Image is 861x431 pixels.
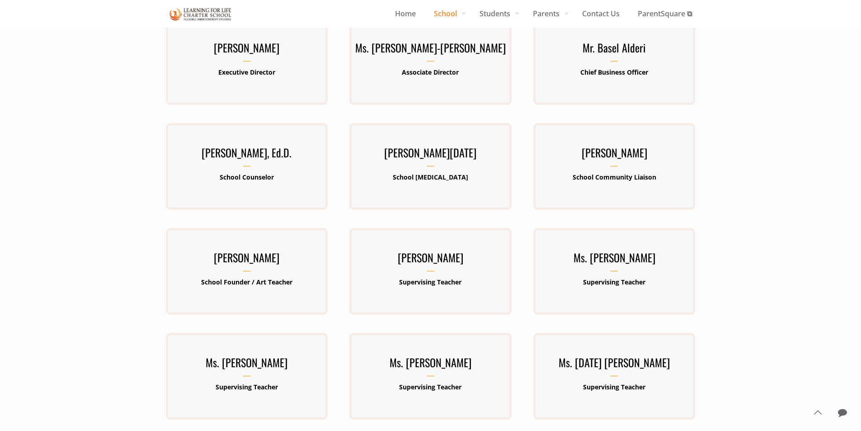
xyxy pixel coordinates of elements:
[402,68,459,76] b: Associate Director
[399,278,461,286] b: Supervising Teacher
[218,68,275,76] b: Executive Director
[573,173,656,181] b: School Community Liaison
[166,248,328,272] h3: [PERSON_NAME]
[573,7,629,20] span: Contact Us
[166,38,328,62] h3: [PERSON_NAME]
[349,143,511,167] h3: [PERSON_NAME][DATE]
[425,7,470,20] span: School
[583,278,645,286] b: Supervising Teacher
[349,38,511,62] h3: Ms. [PERSON_NAME]-[PERSON_NAME]
[220,173,274,181] b: School Counselor
[166,143,328,167] h3: [PERSON_NAME], Ed.D.
[580,68,648,76] b: Chief Business Officer
[216,383,278,391] b: Supervising Teacher
[533,143,695,167] h3: [PERSON_NAME]
[201,278,292,286] b: School Founder / Art Teacher
[166,353,328,377] h3: Ms. [PERSON_NAME]
[533,353,695,377] h3: Ms. [DATE] [PERSON_NAME]
[349,248,511,272] h3: [PERSON_NAME]
[524,7,573,20] span: Parents
[470,7,524,20] span: Students
[629,7,701,20] span: ParentSquare ⧉
[393,173,468,181] b: School [MEDICAL_DATA]
[169,6,232,22] img: Staff
[533,38,695,62] h3: Mr. Basel Alderi
[399,383,461,391] b: Supervising Teacher
[349,353,511,377] h3: Ms. [PERSON_NAME]
[583,383,645,391] b: Supervising Teacher
[533,248,695,272] h3: Ms. [PERSON_NAME]
[808,403,827,422] a: Back to top icon
[386,7,425,20] span: Home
